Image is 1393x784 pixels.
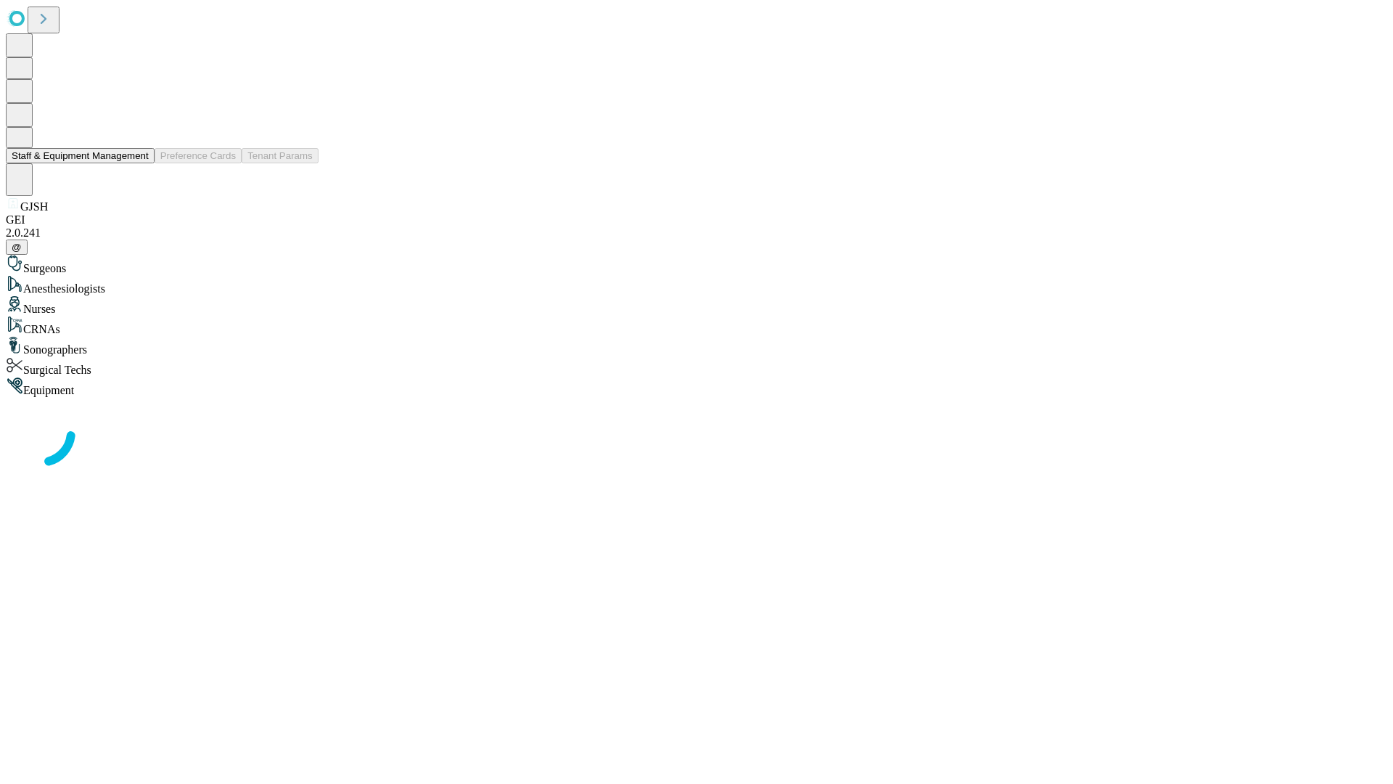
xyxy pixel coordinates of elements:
[6,356,1387,377] div: Surgical Techs
[6,213,1387,226] div: GEI
[6,377,1387,397] div: Equipment
[6,295,1387,316] div: Nurses
[6,226,1387,240] div: 2.0.241
[6,148,155,163] button: Staff & Equipment Management
[6,336,1387,356] div: Sonographers
[242,148,319,163] button: Tenant Params
[6,255,1387,275] div: Surgeons
[155,148,242,163] button: Preference Cards
[6,275,1387,295] div: Anesthesiologists
[6,316,1387,336] div: CRNAs
[12,242,22,253] span: @
[20,200,48,213] span: GJSH
[6,240,28,255] button: @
